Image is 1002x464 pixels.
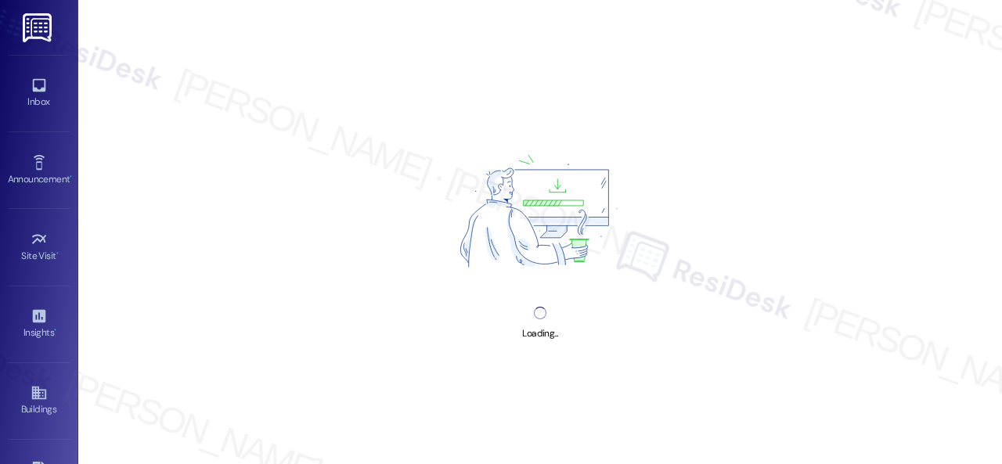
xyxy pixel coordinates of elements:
span: • [56,248,59,259]
div: Loading... [522,326,557,342]
a: Site Visit • [8,226,70,268]
a: Insights • [8,303,70,345]
a: Inbox [8,72,70,114]
img: ResiDesk Logo [23,13,55,42]
span: • [54,325,56,336]
a: Buildings [8,379,70,422]
span: • [70,171,72,182]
